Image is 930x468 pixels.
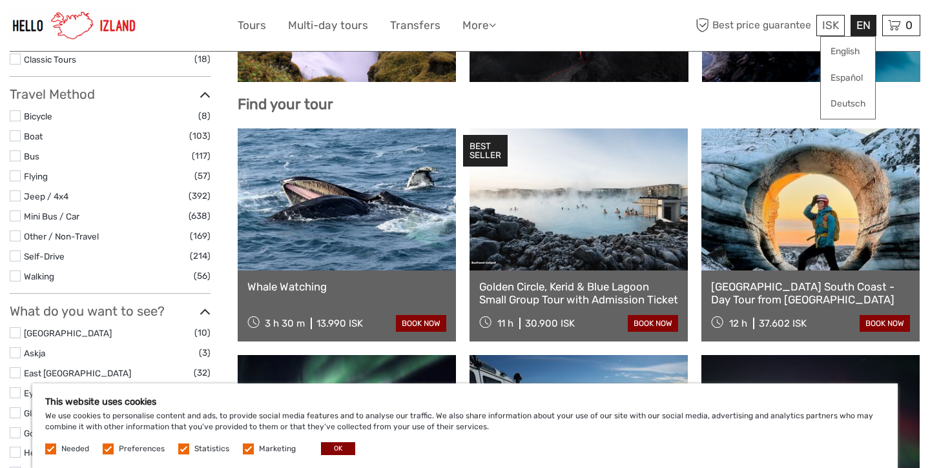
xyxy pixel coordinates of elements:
[259,443,296,454] label: Marketing
[904,19,914,32] span: 0
[10,10,139,41] img: 1270-cead85dc-23af-4572-be81-b346f9cd5751_logo_small.jpg
[321,442,355,455] button: OK
[199,345,211,360] span: (3)
[265,318,305,329] span: 3 h 30 m
[479,280,678,307] a: Golden Circle, Kerid & Blue Lagoon Small Group Tour with Admission Ticket
[194,443,229,454] label: Statistics
[821,40,875,63] a: English
[24,271,54,281] a: Walking
[194,269,211,283] span: (56)
[149,20,164,36] button: Open LiveChat chat widget
[24,231,99,241] a: Other / Non-Travel
[759,318,807,329] div: 37.602 ISK
[119,443,165,454] label: Preferences
[24,348,45,358] a: Askja
[693,15,814,36] span: Best price guarantee
[497,318,513,329] span: 11 h
[860,315,910,332] a: book now
[24,151,39,161] a: Bus
[390,16,440,35] a: Transfers
[711,280,910,307] a: [GEOGRAPHIC_DATA] South Coast - Day Tour from [GEOGRAPHIC_DATA]
[24,111,52,121] a: Bicycle
[198,108,211,123] span: (8)
[821,66,875,90] a: Español
[238,16,266,35] a: Tours
[194,52,211,66] span: (18)
[18,23,146,33] p: We're away right now. Please check back later!
[822,19,839,32] span: ISK
[463,135,508,167] div: BEST SELLER
[821,92,875,116] a: Deutsch
[45,396,885,407] h5: This website uses cookies
[61,443,89,454] label: Needed
[190,229,211,243] span: (169)
[192,148,211,163] span: (117)
[24,328,112,338] a: [GEOGRAPHIC_DATA]
[32,383,898,468] div: We use cookies to personalise content and ads, to provide social media features and to analyse ou...
[194,168,211,183] span: (57)
[24,54,76,65] a: Classic Tours
[190,249,211,263] span: (214)
[525,318,575,329] div: 30.900 ISK
[10,86,211,102] h3: Travel Method
[24,251,65,261] a: Self-Drive
[24,388,79,398] a: Eyjafjallajökull
[238,96,333,113] b: Find your tour
[24,368,131,378] a: East [GEOGRAPHIC_DATA]
[189,188,211,203] span: (392)
[24,131,43,141] a: Boat
[24,447,46,458] a: Hekla
[24,191,68,201] a: Jeep / 4x4
[194,325,211,340] span: (10)
[189,128,211,143] span: (103)
[10,303,211,319] h3: What do you want to see?
[24,171,48,181] a: Flying
[24,428,77,438] a: Golden Circle
[462,16,496,35] a: More
[189,209,211,223] span: (638)
[851,15,876,36] div: EN
[396,315,446,332] a: book now
[628,315,678,332] a: book now
[729,318,747,329] span: 12 h
[194,365,211,380] span: (32)
[24,408,56,418] a: Glaciers
[247,280,446,293] a: Whale Watching
[288,16,368,35] a: Multi-day tours
[24,211,79,221] a: Mini Bus / Car
[316,318,363,329] div: 13.990 ISK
